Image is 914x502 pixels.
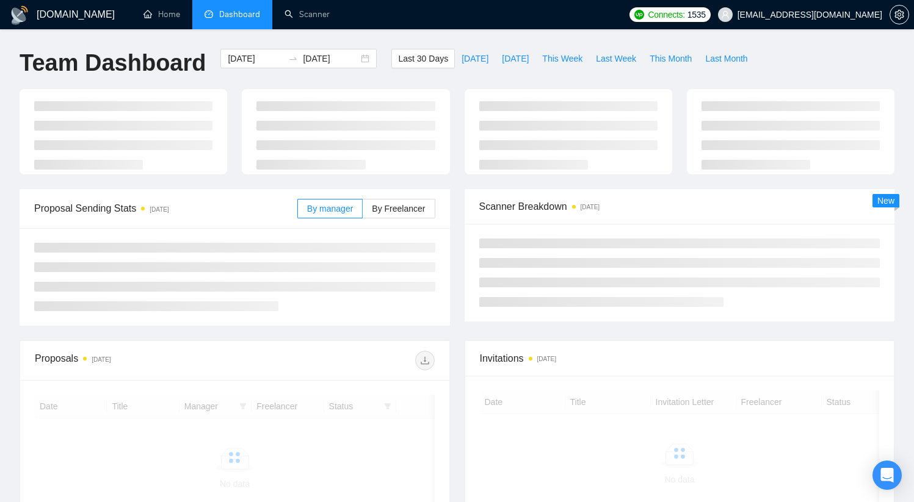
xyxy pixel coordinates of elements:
[643,49,698,68] button: This Month
[537,356,556,362] time: [DATE]
[307,204,353,213] span: By manager
[581,204,600,210] time: [DATE]
[542,52,582,65] span: This Week
[705,52,747,65] span: Last Month
[372,204,425,213] span: By Freelancer
[589,49,643,68] button: Last Week
[455,49,495,68] button: [DATE]
[502,52,529,65] span: [DATE]
[596,52,636,65] span: Last Week
[890,10,909,20] span: setting
[890,5,909,24] button: setting
[721,10,730,19] span: user
[687,8,706,21] span: 1535
[285,9,330,20] a: searchScanner
[877,196,894,206] span: New
[535,49,589,68] button: This Week
[890,10,909,20] a: setting
[650,52,692,65] span: This Month
[634,10,644,20] img: upwork-logo.png
[288,54,298,63] span: swap-right
[205,10,213,18] span: dashboard
[92,356,111,363] time: [DATE]
[391,49,455,68] button: Last 30 Days
[872,461,902,490] div: Open Intercom Messenger
[228,52,283,65] input: Start date
[398,52,448,65] span: Last 30 Days
[150,206,169,213] time: [DATE]
[288,54,298,63] span: to
[698,49,754,68] button: Last Month
[20,49,206,77] h1: Team Dashboard
[219,9,260,20] span: Dashboard
[303,52,358,65] input: End date
[35,351,234,370] div: Proposals
[143,9,180,20] a: homeHome
[480,351,880,366] span: Invitations
[462,52,488,65] span: [DATE]
[648,8,684,21] span: Connects:
[34,201,297,216] span: Proposal Sending Stats
[479,199,880,214] span: Scanner Breakdown
[10,5,29,25] img: logo
[495,49,535,68] button: [DATE]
